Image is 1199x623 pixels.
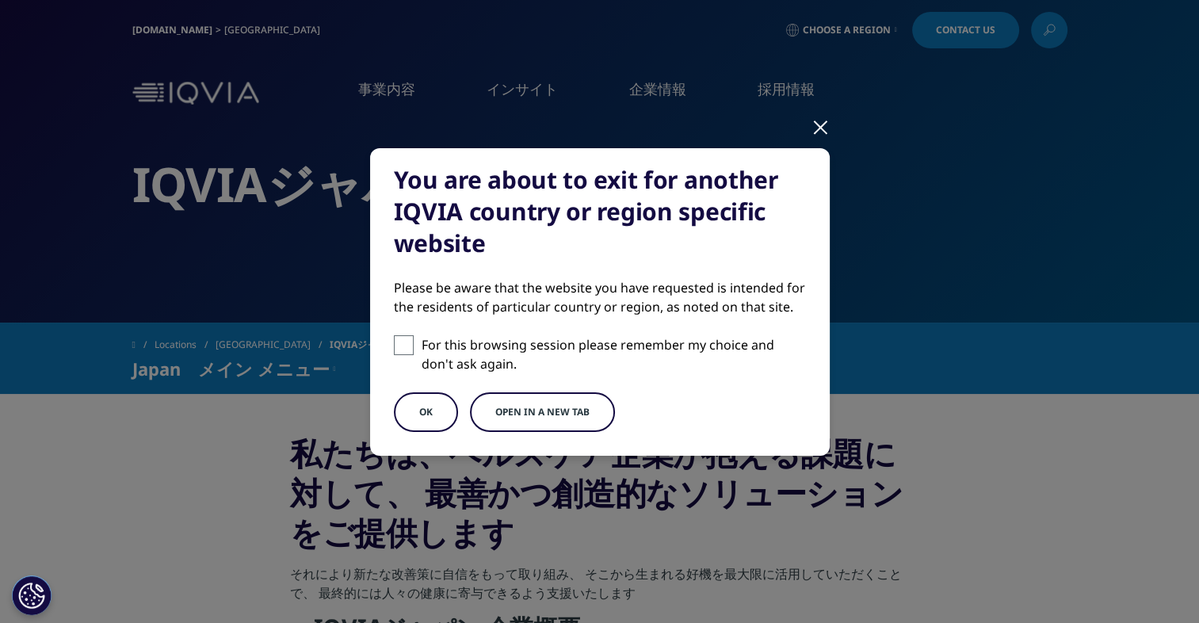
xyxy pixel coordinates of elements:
div: You are about to exit for another IQVIA country or region specific website [394,164,806,259]
button: OK [394,392,458,432]
div: Please be aware that the website you have requested is intended for the residents of particular c... [394,278,806,316]
button: Cookie 設定 [12,575,52,615]
button: Open in a new tab [470,392,615,432]
p: For this browsing session please remember my choice and don't ask again. [422,335,806,373]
